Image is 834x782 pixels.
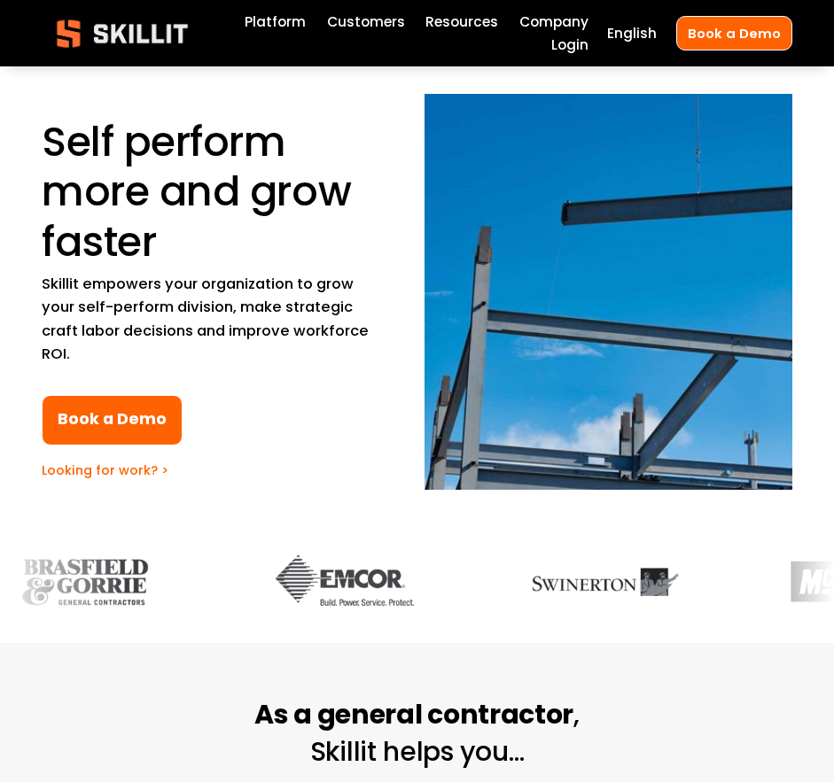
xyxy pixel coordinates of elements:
div: language picker [607,21,657,44]
img: Skillit [42,7,203,60]
a: Book a Demo [42,395,183,445]
a: Book a Demo [676,16,792,50]
span: , Skillit helps you… [254,695,580,770]
a: Platform [245,10,306,33]
span: Resources [425,12,498,32]
a: Customers [327,10,405,33]
span: English [607,23,657,43]
a: Login [551,34,588,57]
a: Looking for work? > [42,461,168,479]
a: folder dropdown [425,10,498,33]
p: Skillit empowers your organization to grow your self-perform division, make strategic craft labor... [42,273,378,367]
strong: As a general contractor [254,694,573,739]
span: Self perform more and grow faster [42,113,362,270]
a: Company [519,10,588,33]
